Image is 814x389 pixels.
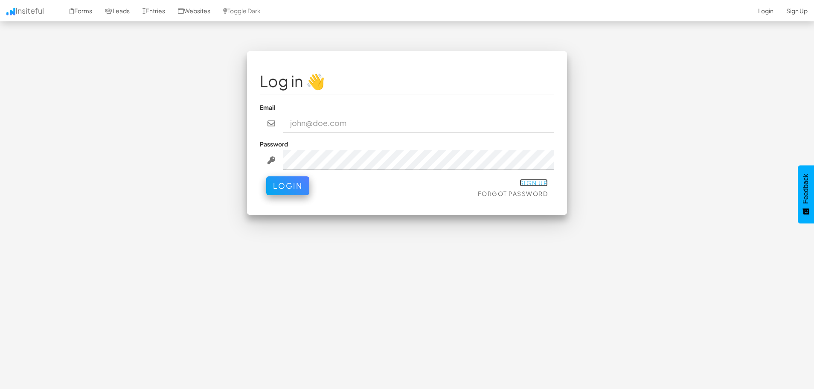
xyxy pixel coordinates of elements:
[478,190,548,197] a: Forgot Password
[802,174,810,204] span: Feedback
[260,140,288,148] label: Password
[6,8,15,15] img: icon.png
[283,114,555,133] input: john@doe.com
[266,176,309,195] button: Login
[260,73,554,90] h1: Log in 👋
[798,165,814,223] button: Feedback - Show survey
[520,179,548,187] a: Sign Up
[260,103,276,111] label: Email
